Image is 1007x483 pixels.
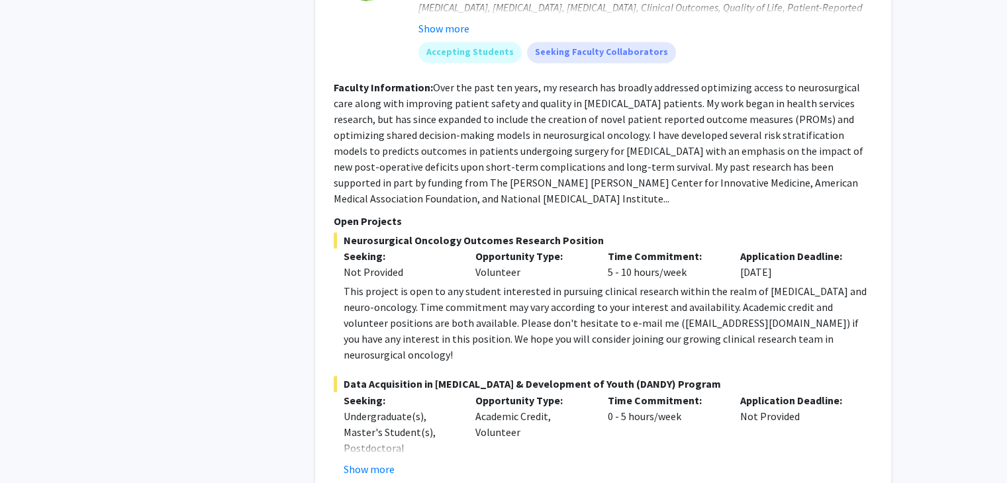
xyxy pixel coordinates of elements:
[418,21,469,36] button: Show more
[740,248,853,264] p: Application Deadline:
[608,248,720,264] p: Time Commitment:
[598,392,730,476] div: 0 - 5 hours/week
[465,392,598,476] div: Academic Credit, Volunteer
[334,376,873,392] span: Data Acquisition in [MEDICAL_DATA] & Development of Youth (DANDY) Program
[334,81,433,94] b: Faculty Information:
[344,248,456,264] p: Seeking:
[527,42,676,63] mat-chip: Seeking Faculty Collaborators
[598,248,730,280] div: 5 - 10 hours/week
[334,81,863,205] fg-read-more: Over the past ten years, my research has broadly addressed optimizing access to neurosurgical car...
[465,248,598,280] div: Volunteer
[730,248,863,280] div: [DATE]
[334,232,873,248] span: Neurosurgical Oncology Outcomes Research Position
[344,392,456,408] p: Seeking:
[475,392,588,408] p: Opportunity Type:
[334,213,873,229] p: Open Projects
[344,264,456,280] div: Not Provided
[418,42,522,63] mat-chip: Accepting Students
[10,423,56,473] iframe: Chat
[740,392,853,408] p: Application Deadline:
[344,461,395,476] button: Show more
[730,392,863,476] div: Not Provided
[344,283,873,363] div: This project is open to any student interested in pursuing clinical research within the realm of ...
[608,392,720,408] p: Time Commitment:
[475,248,588,264] p: Opportunity Type:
